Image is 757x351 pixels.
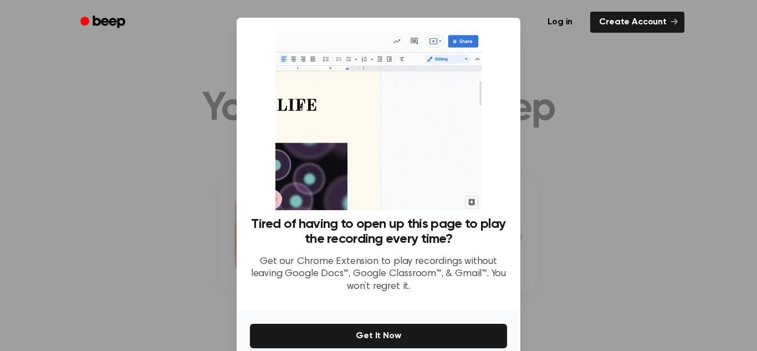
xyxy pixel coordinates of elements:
h3: Tired of having to open up this page to play the recording every time? [250,217,507,247]
button: Get It Now [250,324,507,348]
a: Beep [73,12,135,33]
a: Log in [536,9,584,35]
a: Create Account [590,12,684,33]
img: Beep extension in action [275,31,481,210]
p: Get our Chrome Extension to play recordings without leaving Google Docs™, Google Classroom™, & Gm... [250,256,507,293]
